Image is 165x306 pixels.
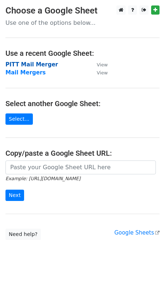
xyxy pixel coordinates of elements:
[5,49,160,58] h4: Use a recent Google Sheet:
[89,61,108,68] a: View
[97,62,108,67] small: View
[114,229,160,236] a: Google Sheets
[5,61,58,68] a: PITT Mail Merger
[5,190,24,201] input: Next
[5,160,156,174] input: Paste your Google Sheet URL here
[128,271,165,306] iframe: Chat Widget
[5,176,80,181] small: Example: [URL][DOMAIN_NAME]
[5,19,160,27] p: Use one of the options below...
[5,149,160,158] h4: Copy/paste a Google Sheet URL:
[5,113,33,125] a: Select...
[89,69,108,76] a: View
[5,229,41,240] a: Need help?
[5,5,160,16] h3: Choose a Google Sheet
[5,69,46,76] a: Mail Mergers
[5,99,160,108] h4: Select another Google Sheet:
[97,70,108,75] small: View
